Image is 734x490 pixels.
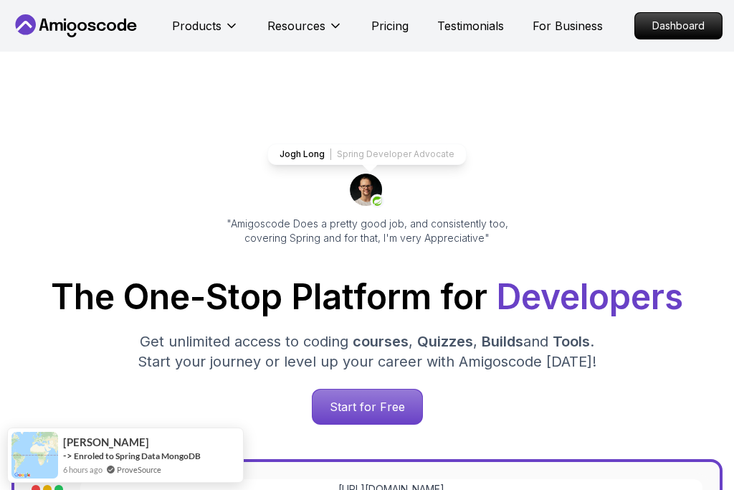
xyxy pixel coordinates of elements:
span: Quizzes [417,333,473,350]
iframe: chat widget [462,189,720,425]
p: Get unlimited access to coding , , and . Start your journey or level up your career with Amigosco... [126,331,608,372]
a: Start for Free [312,389,423,425]
p: Spring Developer Advocate [337,149,454,160]
button: Resources [267,17,343,46]
a: ProveSource [117,463,161,476]
a: Testimonials [437,17,504,34]
button: Products [172,17,239,46]
span: courses [353,333,409,350]
a: For Business [533,17,603,34]
p: Products [172,17,221,34]
p: Dashboard [635,13,722,39]
h1: The One-Stop Platform for [11,280,723,314]
span: 6 hours ago [63,463,103,476]
p: Resources [267,17,325,34]
p: Jogh Long [280,149,325,160]
p: Start for Free [313,390,422,424]
iframe: chat widget [674,433,720,476]
p: "Amigoscode Does a pretty good job, and consistently too, covering Spring and for that, I'm very ... [206,217,528,245]
a: Pricing [371,17,409,34]
img: josh long [350,174,384,208]
span: -> [63,450,72,461]
span: [PERSON_NAME] [63,436,149,448]
img: provesource social proof notification image [11,432,58,479]
a: Enroled to Spring Data MongoDB [74,451,201,461]
a: Dashboard [634,12,723,39]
